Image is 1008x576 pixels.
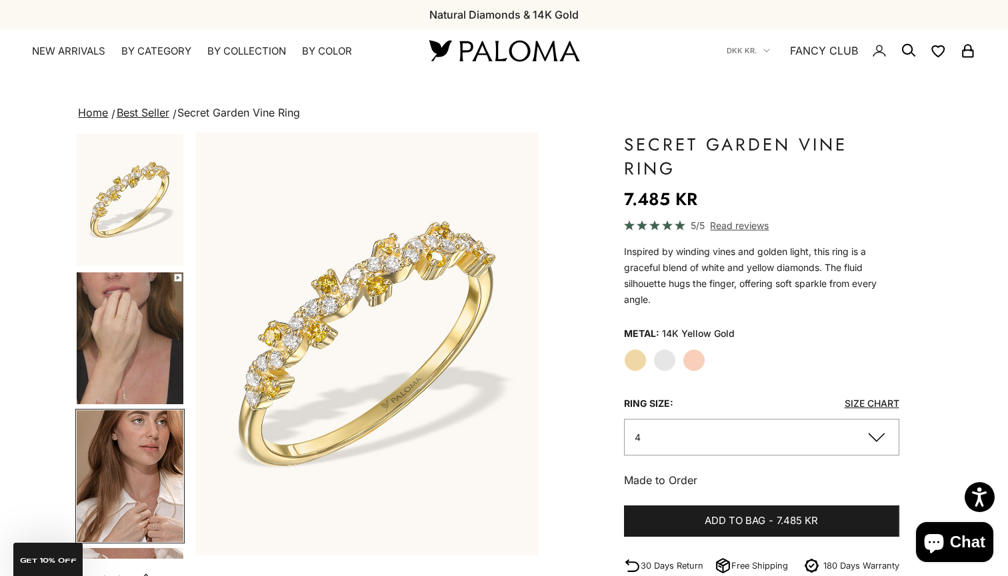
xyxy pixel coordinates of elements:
button: Add to bag-7.485 kr [624,505,899,537]
button: 4 [624,419,899,455]
span: 4 [635,432,641,443]
span: 7.485 kr [777,513,818,529]
inbox-online-store-chat: Shopify online store chat [912,522,997,565]
button: DKK kr. [727,45,770,57]
img: #YellowGold [77,134,183,266]
button: Go to item 4 [75,271,185,406]
span: Secret Garden Vine Ring [177,106,300,119]
nav: Primary navigation [32,45,397,58]
p: Free Shipping [731,559,788,573]
span: Add to bag [705,513,765,529]
a: Home [78,106,108,119]
p: Inspired by winding vines and golden light, this ring is a graceful blend of white and yellow dia... [624,244,899,308]
p: Natural Diamonds & 14K Gold [429,6,579,23]
legend: Metal: [624,324,659,344]
variant-option-value: 14K Yellow Gold [662,324,735,344]
a: FANCY CLUB [790,42,858,59]
span: 5/5 [691,218,705,233]
div: GET 10% Off [13,543,83,576]
summary: By Collection [207,45,286,58]
p: 30 Days Return [641,559,703,573]
a: Best Seller [117,106,169,119]
span: GET 10% Off [20,557,77,564]
a: Size Chart [845,398,899,409]
h1: Secret Garden Vine Ring [624,133,899,180]
img: #YellowGold #WhiteGold #RoseGold [77,272,183,404]
a: NEW ARRIVALS [32,45,105,58]
a: 5/5 Read reviews [624,218,899,233]
p: 180 Days Warranty [823,559,899,573]
sale-price: 7.485 kr [624,186,697,212]
img: #YellowGold #WhiteGold #RoseGold [77,410,183,542]
p: Made to Order [624,471,899,489]
button: Go to item 1 [75,133,185,267]
nav: breadcrumbs [75,104,932,123]
legend: Ring size: [624,394,673,414]
span: DKK kr. [727,45,757,57]
div: Item 1 of 13 [195,133,538,555]
img: #YellowGold [195,133,538,555]
summary: By Category [121,45,191,58]
button: Go to item 5 [75,409,185,543]
nav: Secondary navigation [727,29,976,72]
span: Read reviews [710,218,769,233]
summary: By Color [302,45,352,58]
